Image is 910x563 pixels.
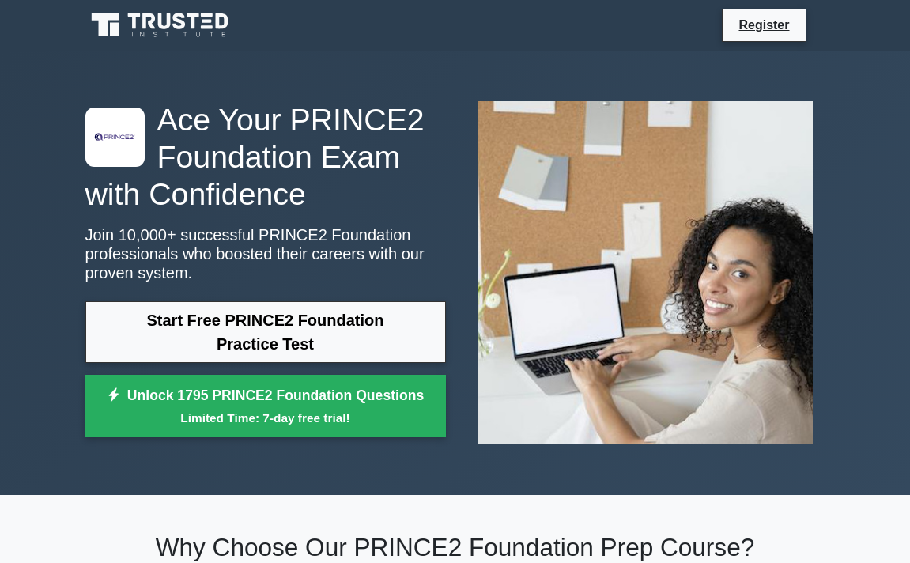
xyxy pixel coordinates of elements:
h1: Ace Your PRINCE2 Foundation Exam with Confidence [85,101,446,213]
p: Join 10,000+ successful PRINCE2 Foundation professionals who boosted their careers with our prove... [85,225,446,282]
h2: Why Choose Our PRINCE2 Foundation Prep Course? [85,533,825,563]
a: Register [729,15,799,35]
a: Start Free PRINCE2 Foundation Practice Test [85,301,446,363]
small: Limited Time: 7-day free trial! [105,409,426,427]
a: Unlock 1795 PRINCE2 Foundation QuestionsLimited Time: 7-day free trial! [85,375,446,438]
